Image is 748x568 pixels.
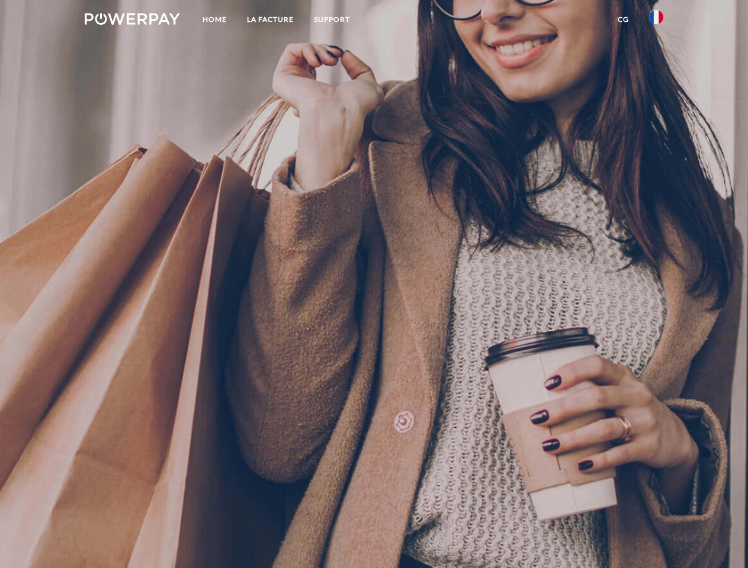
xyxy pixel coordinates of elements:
[608,9,639,30] a: CG
[649,10,663,24] img: fr
[192,9,237,30] a: Home
[304,9,360,30] a: Support
[237,9,304,30] a: LA FACTURE
[85,13,180,25] img: logo-powerpay-white.svg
